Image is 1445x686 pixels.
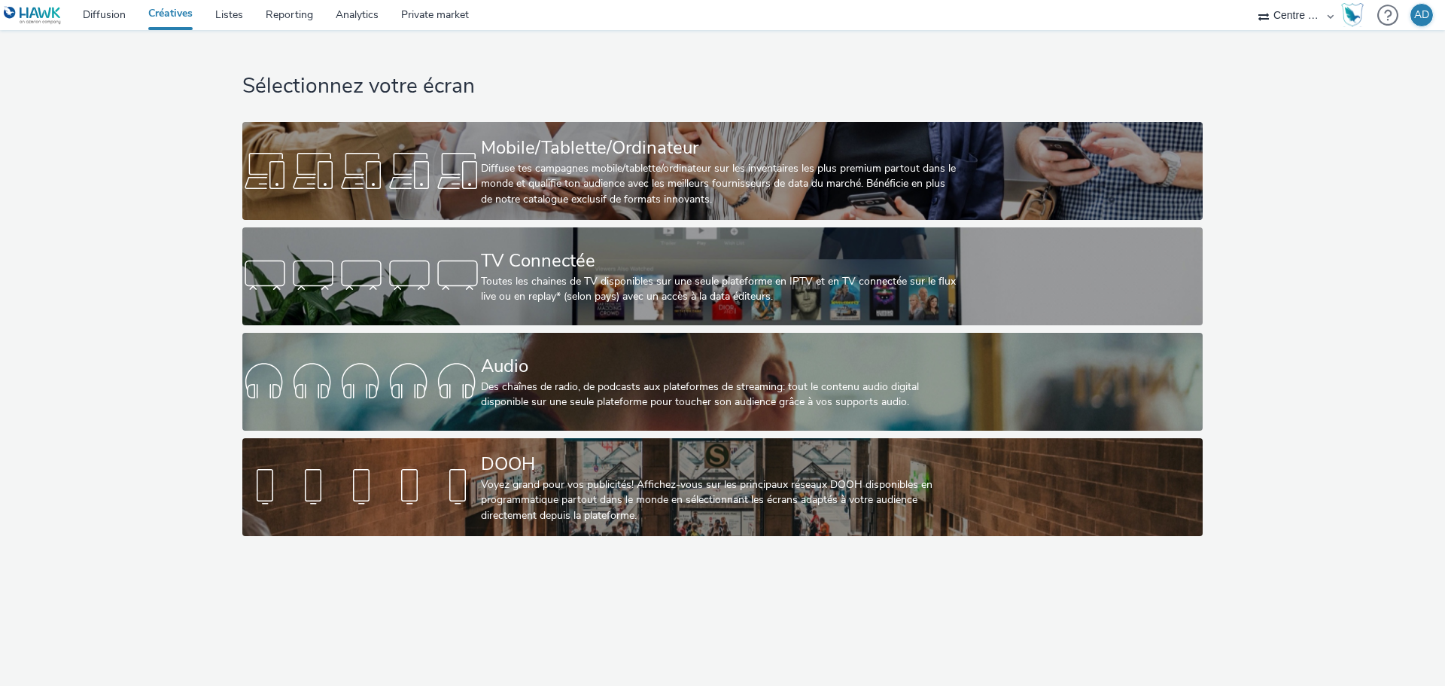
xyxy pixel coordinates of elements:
[242,227,1202,325] a: TV ConnectéeToutes les chaines de TV disponibles sur une seule plateforme en IPTV et en TV connec...
[242,72,1202,101] h1: Sélectionnez votre écran
[242,333,1202,431] a: AudioDes chaînes de radio, de podcasts aux plateformes de streaming: tout le contenu audio digita...
[481,477,958,523] div: Voyez grand pour vos publicités! Affichez-vous sur les principaux réseaux DOOH disponibles en pro...
[1341,3,1364,27] img: Hawk Academy
[1341,3,1370,27] a: Hawk Academy
[481,451,958,477] div: DOOH
[481,135,958,161] div: Mobile/Tablette/Ordinateur
[481,248,958,274] div: TV Connectée
[1414,4,1429,26] div: AD
[481,380,958,410] div: Des chaînes de radio, de podcasts aux plateformes de streaming: tout le contenu audio digital dis...
[242,438,1202,536] a: DOOHVoyez grand pour vos publicités! Affichez-vous sur les principaux réseaux DOOH disponibles en...
[242,122,1202,220] a: Mobile/Tablette/OrdinateurDiffuse tes campagnes mobile/tablette/ordinateur sur les inventaires le...
[481,274,958,305] div: Toutes les chaines de TV disponibles sur une seule plateforme en IPTV et en TV connectée sur le f...
[481,353,958,380] div: Audio
[481,161,958,207] div: Diffuse tes campagnes mobile/tablette/ordinateur sur les inventaires les plus premium partout dan...
[4,6,62,25] img: undefined Logo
